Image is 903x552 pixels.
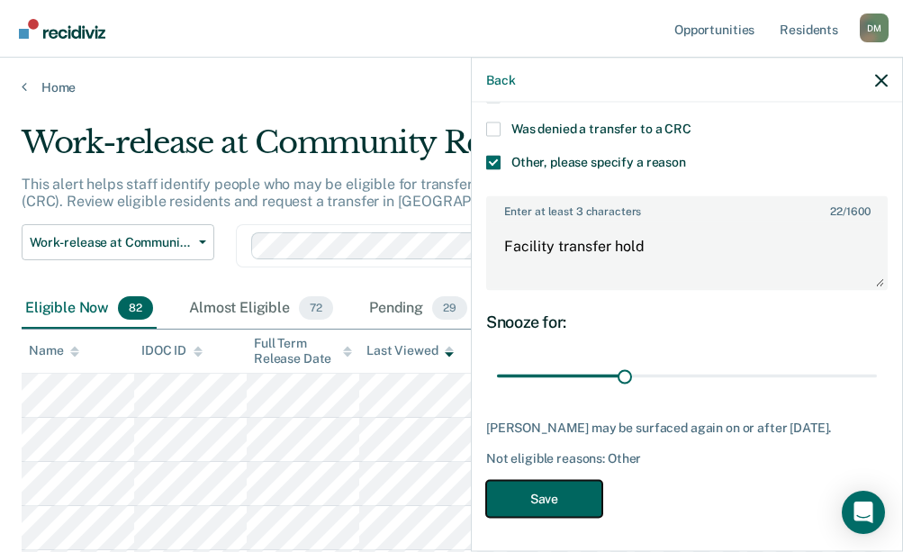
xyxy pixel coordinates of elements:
[860,14,889,42] button: Profile dropdown button
[511,121,691,135] span: Was denied a transfer to a CRC
[118,296,153,320] span: 82
[366,289,471,329] div: Pending
[22,289,157,329] div: Eligible Now
[860,14,889,42] div: D M
[486,72,515,87] button: Back
[486,421,888,436] div: [PERSON_NAME] may be surfaced again on or after [DATE].
[254,336,352,366] div: Full Term Release Date
[511,154,686,168] span: Other, please specify a reason
[432,296,467,320] span: 29
[299,296,333,320] span: 72
[141,343,203,358] div: IDOC ID
[488,222,886,288] textarea: Facility transfer hold
[488,197,886,217] label: Enter at least 3 characters
[830,204,870,217] span: / 1600
[842,491,885,534] div: Open Intercom Messenger
[486,450,888,466] div: Not eligible reasons: Other
[30,235,192,250] span: Work-release at Community Reentry Centers
[830,204,843,217] span: 22
[29,343,79,358] div: Name
[486,312,888,331] div: Snooze for:
[22,124,835,176] div: Work-release at Community Reentry Centers
[22,176,828,210] p: This alert helps staff identify people who may be eligible for transfer to a work-release bed at ...
[486,480,602,517] button: Save
[19,19,105,39] img: Recidiviz
[366,343,454,358] div: Last Viewed
[22,79,881,95] a: Home
[185,289,337,329] div: Almost Eligible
